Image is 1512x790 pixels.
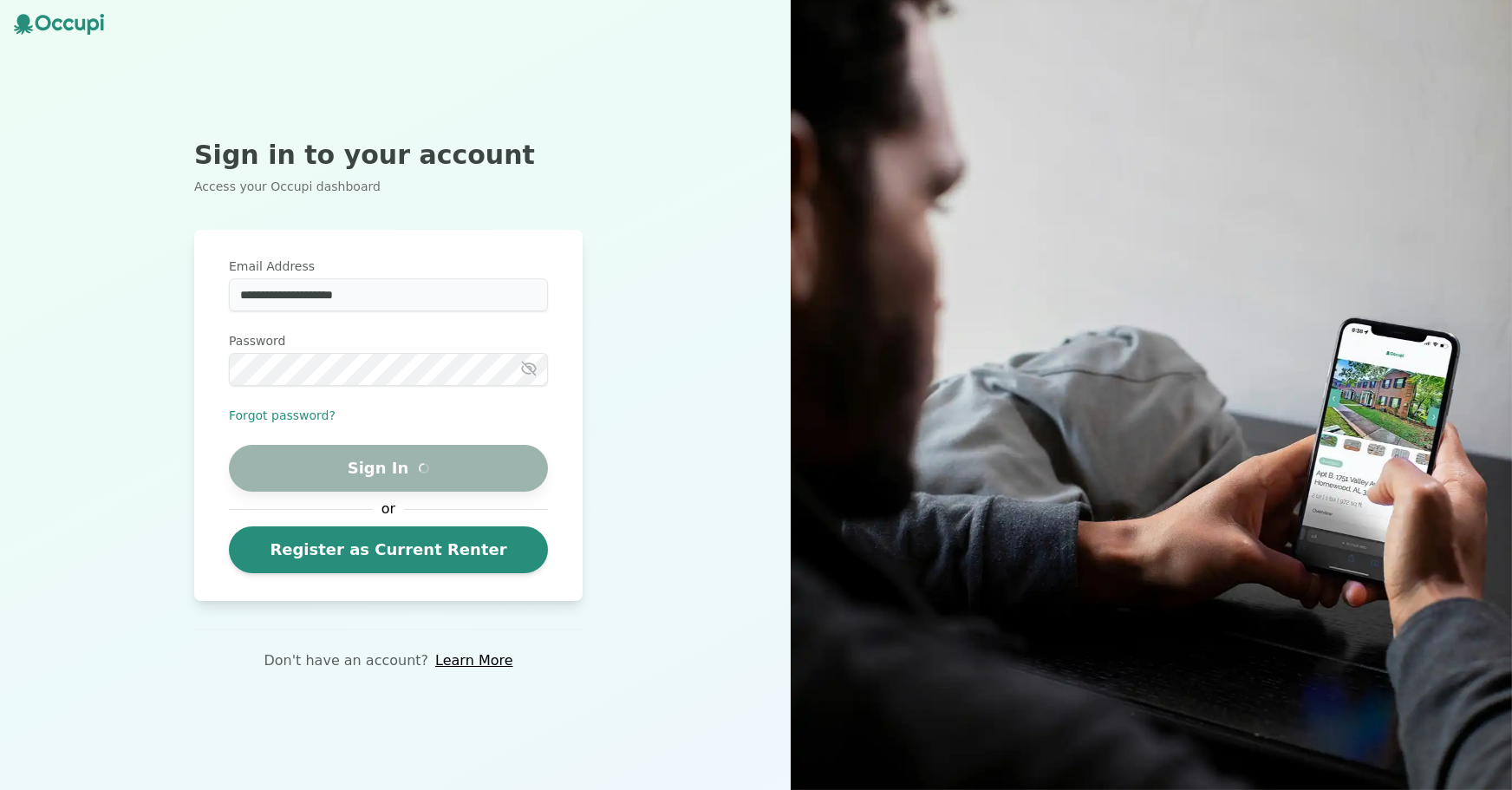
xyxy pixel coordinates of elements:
[229,332,548,349] label: Password
[229,526,548,573] a: Register as Current Renter
[435,650,512,671] a: Learn More
[229,258,548,275] label: Email Address
[264,650,428,671] p: Don't have an account?
[194,178,583,195] p: Access your Occupi dashboard
[194,140,583,171] h2: Sign in to your account
[229,407,336,424] button: Forgot password?
[373,499,404,519] span: or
